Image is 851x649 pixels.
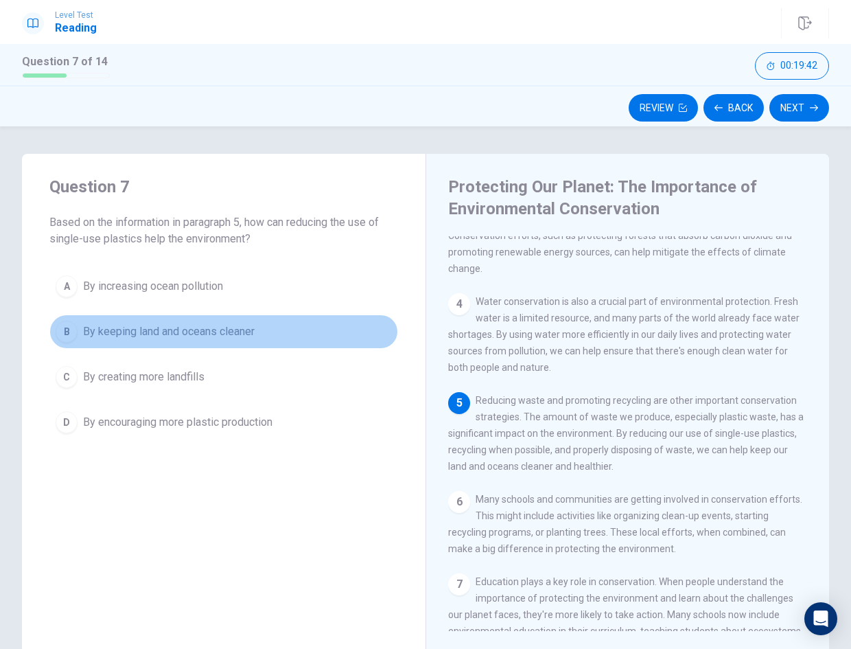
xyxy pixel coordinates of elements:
button: 00:19:42 [755,52,829,80]
div: B [56,321,78,343]
button: CBy creating more landfills [49,360,398,394]
div: 6 [448,491,470,513]
div: A [56,275,78,297]
div: 7 [448,573,470,595]
span: Reducing waste and promoting recycling are other important conservation strategies. The amount of... [448,395,804,472]
button: BBy keeping land and oceans cleaner [49,315,398,349]
span: Water conservation is also a crucial part of environmental protection. Fresh water is a limited r... [448,296,800,373]
span: Based on the information in paragraph 5, how can reducing the use of single-use plastics help the... [49,214,398,247]
div: 4 [448,293,470,315]
span: 00:19:42 [780,60,817,71]
div: 5 [448,392,470,414]
div: C [56,366,78,388]
h4: Question 7 [49,176,398,198]
button: ABy increasing ocean pollution [49,269,398,304]
h4: Protecting Our Planet: The Importance of Environmental Conservation [448,176,804,220]
button: DBy encouraging more plastic production [49,405,398,440]
span: By creating more landfills [83,369,205,385]
button: Review [629,94,698,122]
div: D [56,411,78,433]
span: By keeping land and oceans cleaner [83,323,255,340]
span: Many schools and communities are getting involved in conservation efforts. This might include act... [448,494,802,554]
span: By increasing ocean pollution [83,278,223,295]
h1: Question 7 of 14 [22,54,110,70]
button: Next [769,94,829,122]
span: Level Test [55,10,97,20]
button: Back [703,94,764,122]
span: By encouraging more plastic production [83,414,272,431]
h1: Reading [55,20,97,36]
div: Open Intercom Messenger [804,602,837,635]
